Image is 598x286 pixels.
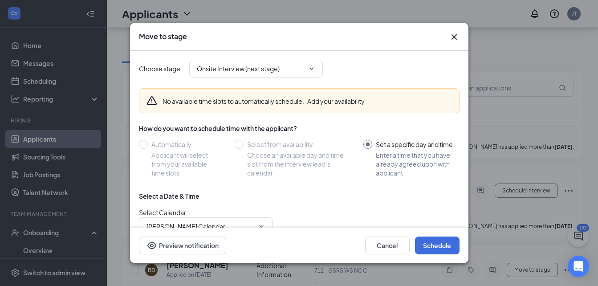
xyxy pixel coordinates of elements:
svg: Warning [146,95,157,106]
button: Cancel [365,237,410,254]
button: Close [449,32,460,42]
button: Schedule [415,237,460,254]
span: Choose stage : [139,64,182,74]
div: How do you want to schedule time with the applicant? [139,124,460,133]
svg: Cross [449,32,460,42]
svg: ChevronDown [258,223,265,230]
div: Open Intercom Messenger [568,256,589,277]
div: Select a Date & Time [139,192,199,200]
button: Preview notificationEye [139,237,226,254]
svg: ChevronDown [308,65,315,72]
span: Select Calendar [139,208,186,217]
div: No available time slots to automatically schedule. [163,97,365,106]
svg: Eye [146,240,157,251]
button: Add your availability [307,97,365,106]
h3: Move to stage [139,32,187,41]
